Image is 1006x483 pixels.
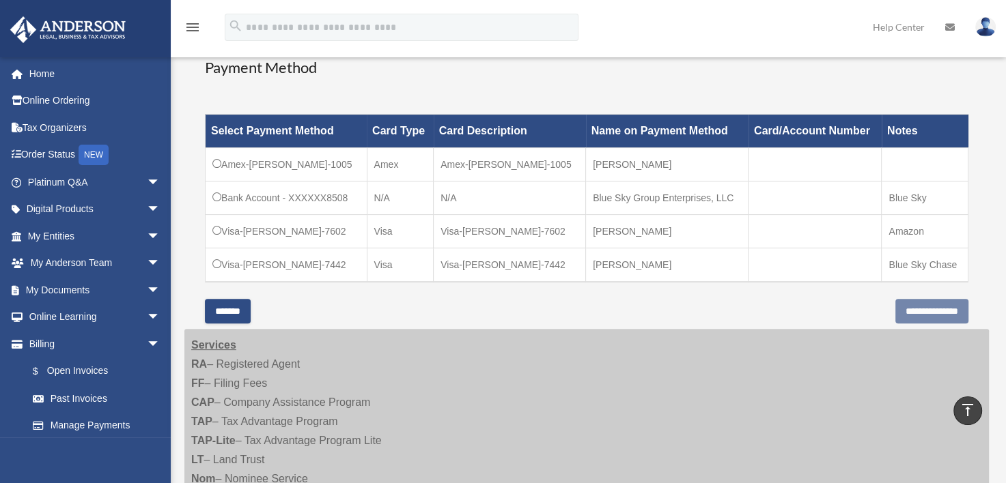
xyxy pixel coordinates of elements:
span: arrow_drop_down [147,330,174,358]
span: arrow_drop_down [147,304,174,332]
i: search [228,18,243,33]
a: Digital Productsarrow_drop_down [10,196,181,223]
strong: FF [191,377,205,389]
td: Amazon [882,215,968,248]
td: Visa [367,248,434,282]
strong: Services [191,339,236,351]
span: arrow_drop_down [147,196,174,224]
a: Online Learningarrow_drop_down [10,304,181,331]
span: arrow_drop_down [147,169,174,196]
td: Visa-[PERSON_NAME]-7442 [206,248,367,282]
div: NEW [79,145,109,165]
td: [PERSON_NAME] [586,215,749,248]
img: User Pic [975,17,996,37]
a: Order StatusNEW [10,141,181,169]
strong: TAP [191,415,212,427]
td: Visa-[PERSON_NAME]-7602 [206,215,367,248]
a: My Anderson Teamarrow_drop_down [10,250,181,277]
i: vertical_align_top [960,402,976,418]
td: Visa [367,215,434,248]
a: Past Invoices [19,385,174,412]
span: arrow_drop_down [147,250,174,278]
a: Online Ordering [10,87,181,115]
span: arrow_drop_down [147,222,174,250]
th: Card Description [434,115,586,148]
strong: TAP-Lite [191,435,236,446]
a: vertical_align_top [953,396,982,425]
a: Home [10,60,181,87]
td: Visa-[PERSON_NAME]-7602 [434,215,586,248]
a: $Open Invoices [19,357,167,385]
h3: Payment Method [205,57,968,78]
a: menu [184,24,201,35]
strong: LT [191,454,204,465]
td: Blue Sky Group Enterprises, LLC [586,181,749,215]
a: Manage Payments [19,412,174,439]
th: Name on Payment Method [586,115,749,148]
td: N/A [367,181,434,215]
td: [PERSON_NAME] [586,248,749,282]
td: Amex-[PERSON_NAME]-1005 [434,148,586,181]
a: Tax Organizers [10,114,181,141]
a: Billingarrow_drop_down [10,330,174,357]
th: Card Type [367,115,434,148]
th: Card/Account Number [749,115,882,148]
td: Amex-[PERSON_NAME]-1005 [206,148,367,181]
a: My Entitiesarrow_drop_down [10,222,181,250]
strong: RA [191,358,207,370]
td: Amex [367,148,434,181]
td: Visa-[PERSON_NAME]-7442 [434,248,586,282]
td: Blue Sky Chase [882,248,968,282]
td: Blue Sky [882,181,968,215]
a: My Documentsarrow_drop_down [10,276,181,304]
th: Select Payment Method [206,115,367,148]
a: Platinum Q&Aarrow_drop_down [10,169,181,196]
td: [PERSON_NAME] [586,148,749,181]
td: N/A [434,181,586,215]
span: arrow_drop_down [147,276,174,304]
img: Anderson Advisors Platinum Portal [6,16,130,43]
th: Notes [882,115,968,148]
td: Bank Account - XXXXXX8508 [206,181,367,215]
strong: CAP [191,396,214,408]
span: $ [40,363,47,380]
i: menu [184,19,201,35]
